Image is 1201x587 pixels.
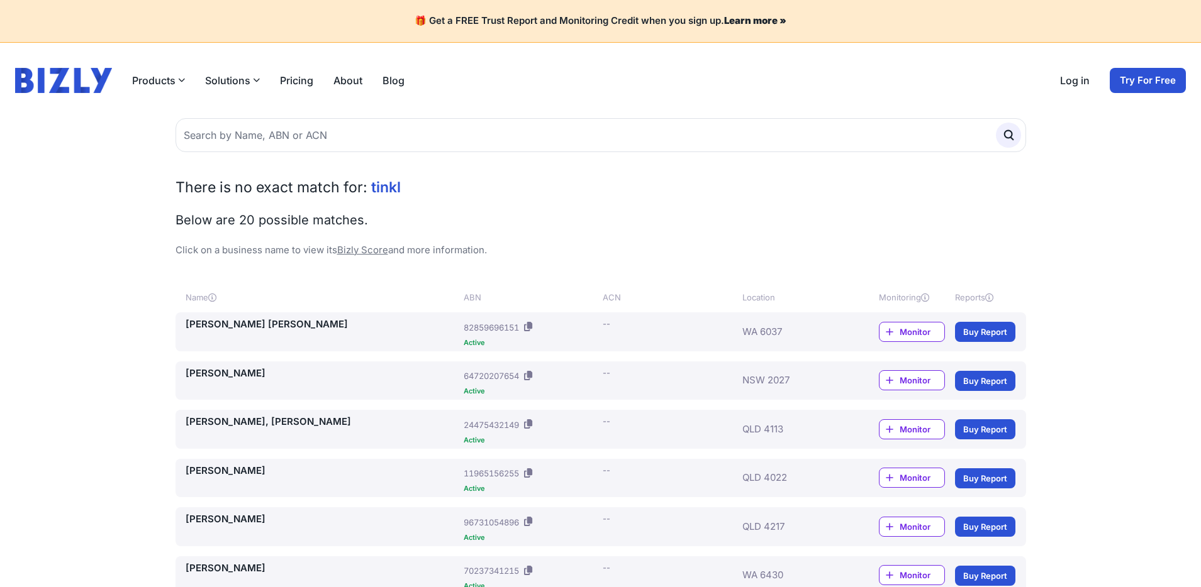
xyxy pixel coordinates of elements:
[464,534,598,541] div: Active
[879,565,945,585] a: Monitor
[955,419,1015,439] a: Buy Report
[742,512,842,541] div: QLD 4217
[900,520,944,533] span: Monitor
[383,73,405,88] a: Blog
[1110,68,1186,93] a: Try For Free
[464,370,519,382] div: 64720207654
[603,464,610,476] div: --
[186,317,459,332] a: [PERSON_NAME] [PERSON_NAME]
[879,322,945,342] a: Monitor
[900,471,944,484] span: Monitor
[186,512,459,527] a: [PERSON_NAME]
[955,517,1015,537] a: Buy Report
[186,561,459,576] a: [PERSON_NAME]
[464,388,598,395] div: Active
[603,317,610,330] div: --
[464,467,519,480] div: 11965156255
[464,485,598,492] div: Active
[280,73,313,88] a: Pricing
[464,564,519,577] div: 70237341215
[186,366,459,381] a: [PERSON_NAME]
[603,415,610,427] div: --
[603,291,737,304] div: ACN
[186,415,459,429] a: [PERSON_NAME], [PERSON_NAME]
[879,517,945,537] a: Monitor
[337,244,388,256] a: Bizly Score
[1060,73,1090,88] a: Log in
[176,243,1026,258] p: Click on a business name to view its and more information.
[955,322,1015,342] a: Buy Report
[742,464,842,493] div: QLD 4022
[603,366,610,379] div: --
[176,118,1026,152] input: Search by Name, ABN or ACN
[176,178,367,196] span: There is no exact match for:
[742,317,842,346] div: WA 6037
[186,464,459,478] a: [PERSON_NAME]
[879,468,945,488] a: Monitor
[900,326,944,338] span: Monitor
[955,291,1015,304] div: Reports
[742,415,842,444] div: QLD 4113
[879,291,945,304] div: Monitoring
[742,366,842,395] div: NSW 2027
[333,73,362,88] a: About
[879,419,945,439] a: Monitor
[464,291,598,304] div: ABN
[955,566,1015,586] a: Buy Report
[464,339,598,346] div: Active
[900,374,944,387] span: Monitor
[205,73,260,88] button: Solutions
[176,212,368,228] span: Below are 20 possible matches.
[186,291,459,304] div: Name
[900,423,944,436] span: Monitor
[132,73,185,88] button: Products
[371,178,401,196] span: tinkl
[15,15,1186,27] h4: 🎁 Get a FREE Trust Report and Monitoring Credit when you sign up.
[724,14,786,26] a: Learn more »
[464,437,598,444] div: Active
[464,516,519,529] div: 96731054896
[742,291,842,304] div: Location
[900,569,944,581] span: Monitor
[603,561,610,574] div: --
[955,468,1015,488] a: Buy Report
[879,370,945,390] a: Monitor
[955,371,1015,391] a: Buy Report
[603,512,610,525] div: --
[464,321,519,334] div: 82859696151
[464,419,519,431] div: 24475432149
